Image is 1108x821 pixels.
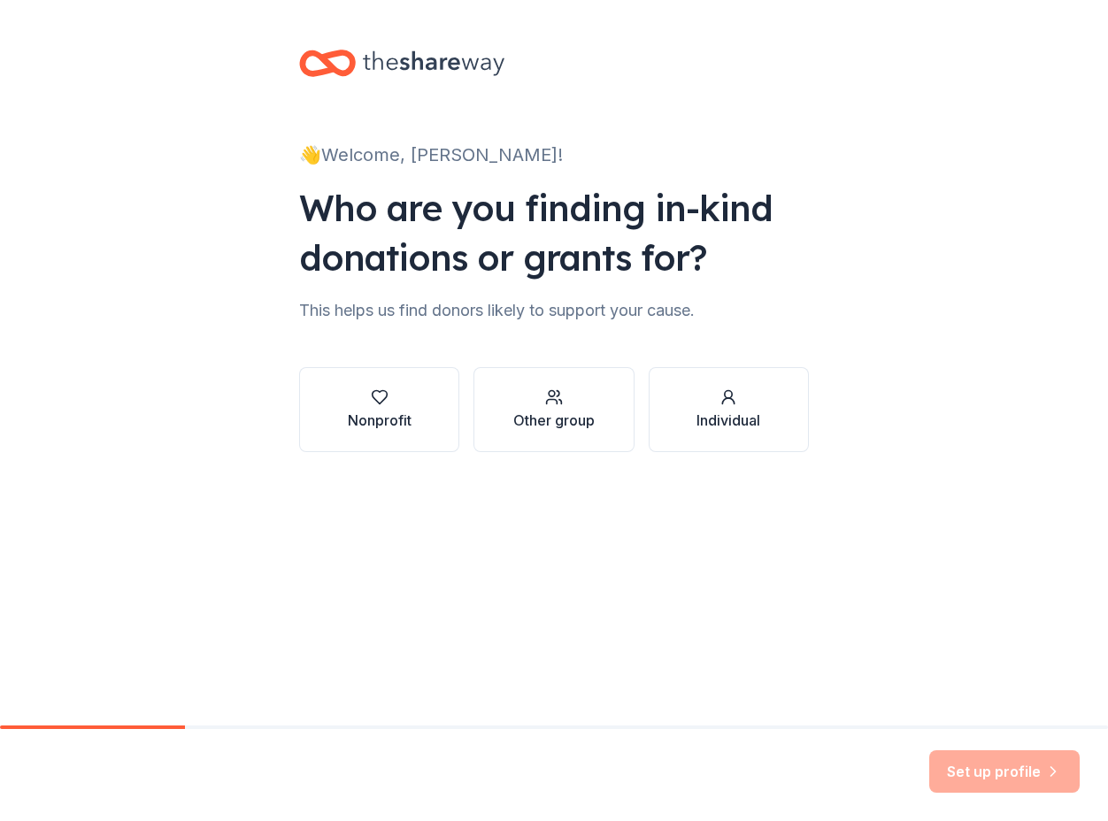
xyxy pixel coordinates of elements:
[299,296,809,325] div: This helps us find donors likely to support your cause.
[348,410,412,431] div: Nonprofit
[299,367,459,452] button: Nonprofit
[473,367,634,452] button: Other group
[513,410,595,431] div: Other group
[696,410,760,431] div: Individual
[649,367,809,452] button: Individual
[299,141,809,169] div: 👋 Welcome, [PERSON_NAME]!
[299,183,809,282] div: Who are you finding in-kind donations or grants for?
